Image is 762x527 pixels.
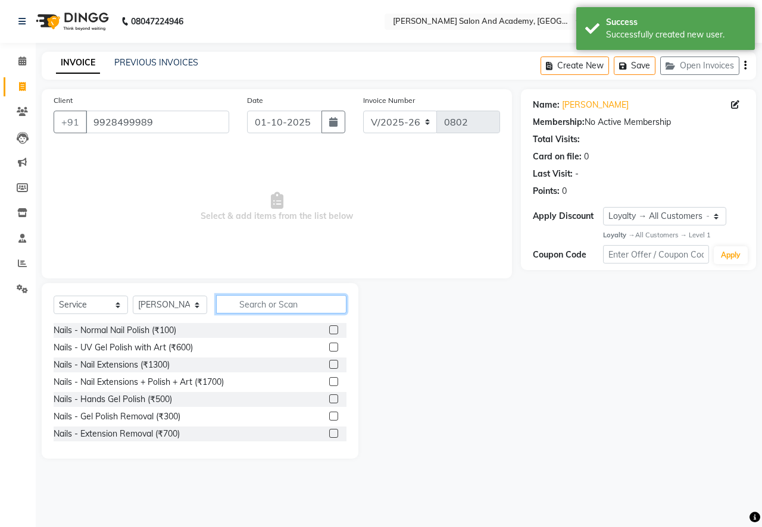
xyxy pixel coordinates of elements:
div: Nails - Nail Extensions (₹1300) [54,359,170,371]
div: Nails - UV Gel Polish with Art (₹600) [54,341,193,354]
div: No Active Membership [533,116,744,128]
div: Nails - Gel Polish Removal (₹300) [54,410,180,423]
img: logo [30,5,112,38]
div: Nails - Hands Gel Polish (₹500) [54,393,172,406]
div: Total Visits: [533,133,580,146]
div: Points: [533,185,560,197]
a: INVOICE [56,52,100,74]
button: Apply [714,246,748,264]
div: 0 [584,150,589,163]
input: Enter Offer / Coupon Code [603,245,709,263]
label: Invoice Number [363,95,415,106]
div: Apply Discount [533,210,603,222]
div: Card on file: [533,150,582,163]
label: Client [54,95,73,106]
div: Coupon Code [533,249,603,261]
button: +91 [54,111,87,133]
label: Date [247,95,263,106]
a: [PERSON_NAME] [562,99,629,111]
button: Save [614,57,655,75]
div: Last Visit: [533,168,573,180]
input: Search by Name/Mobile/Email/Code [86,111,229,133]
div: Nails - Nail Extensions + Polish + Art (₹1700) [54,376,224,388]
a: PREVIOUS INVOICES [114,57,198,68]
input: Search or Scan [216,295,346,313]
div: Nails - Extension Removal (₹700) [54,428,180,440]
button: Create New [541,57,609,75]
div: Success [606,16,746,29]
div: Membership: [533,116,585,128]
strong: Loyalty → [603,231,635,239]
span: Select & add items from the list below [54,148,500,266]
div: Successfully created new user. [606,29,746,41]
button: Open Invoices [660,57,739,75]
div: Name: [533,99,560,111]
div: - [575,168,579,180]
div: All Customers → Level 1 [603,230,744,240]
div: Nails - Normal Nail Polish (₹100) [54,324,176,337]
b: 08047224946 [131,5,183,38]
div: 0 [562,185,567,197]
